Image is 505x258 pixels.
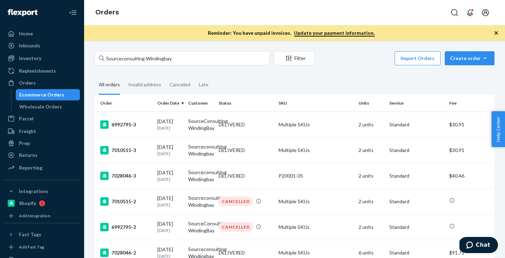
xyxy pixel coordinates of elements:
a: Update your payment information. [294,30,375,37]
button: Close Navigation [66,6,80,20]
div: Parcel [19,115,34,122]
div: P20001-05 [279,172,353,179]
p: Standard [389,172,444,179]
button: Open Search Box [448,6,462,20]
div: Returns [19,152,37,159]
div: 6992795-3 [100,120,152,129]
a: Home [4,28,80,39]
p: Standard [389,121,444,128]
p: [DATE] [157,151,182,157]
div: Integrations [19,188,48,195]
td: Sourceconsulting Windingbay [185,188,216,214]
button: Create order [445,51,494,65]
th: Order [95,95,155,112]
div: 7028046-3 [100,172,152,180]
a: Parcel [4,113,80,124]
p: Standard [389,147,444,154]
td: $30.91 [446,137,494,163]
p: Standard [389,198,444,205]
div: DELIVERED [219,249,245,256]
div: 7010515-3 [100,146,152,154]
p: [DATE] [157,202,182,208]
button: Open account menu [478,6,492,20]
div: Orders [19,79,36,86]
div: Freight [19,128,36,135]
th: Order Date [155,95,185,112]
th: SKU [276,95,356,112]
div: Invalid address [128,75,161,94]
div: Fast Tags [19,231,41,238]
td: SourceConsulting WindingBay [185,214,216,240]
div: 7010515-2 [100,197,152,206]
div: Home [19,30,33,37]
a: Ecommerce Orders [16,89,80,100]
td: Multiple SKUs [276,188,356,214]
div: Reporting [19,164,42,171]
div: CANCELLED [219,197,253,206]
div: [DATE] [157,169,182,182]
a: Inbounds [4,40,80,51]
button: Help Center [491,111,505,147]
td: Sourceconsulting Windingbay [185,137,216,163]
div: Customer [188,100,213,106]
p: [DATE] [157,227,182,233]
a: Orders [4,77,80,88]
div: Add Fast Tag [19,244,44,250]
a: Orders [95,8,119,16]
p: [DATE] [157,125,182,131]
button: Open notifications [463,6,477,20]
td: Multiple SKUs [276,137,356,163]
div: [DATE] [157,118,182,131]
div: DELIVERED [219,147,245,154]
div: [DATE] [157,144,182,157]
td: $40.46 [446,163,494,188]
iframe: Opens a widget where you can chat to one of our agents [459,237,498,254]
div: 6992795-2 [100,223,152,231]
button: Fast Tags [4,229,80,240]
a: Returns [4,150,80,161]
button: Import Orders [395,51,441,65]
th: Units [356,95,387,112]
a: Add Fast Tag [4,243,80,251]
td: 2 units [356,188,387,214]
th: Fee [446,95,494,112]
button: Integrations [4,186,80,197]
div: Inbounds [19,42,40,49]
div: [DATE] [157,220,182,233]
p: Standard [389,249,444,256]
div: Inventory [19,55,41,62]
div: DELIVERED [219,172,245,179]
td: Multiple SKUs [276,112,356,137]
div: CANCELLED [219,222,253,232]
td: 2 units [356,163,387,188]
td: $30.91 [446,112,494,137]
div: [DATE] [157,195,182,208]
p: [DATE] [157,176,182,182]
a: Add Integration [4,212,80,220]
div: Replenishments [19,67,56,74]
div: Canceled [170,75,190,94]
a: Shopify [4,198,80,209]
div: Add Integration [19,213,50,219]
img: Flexport logo [8,9,37,16]
a: Replenishments [4,65,80,77]
td: Sourceconsulting Windingbay [185,163,216,188]
a: Reporting [4,162,80,173]
div: Ecommerce Orders [19,91,64,98]
a: Wholesale Orders [16,101,80,112]
div: Late [199,75,209,94]
a: Inventory [4,53,80,64]
th: Service [387,95,446,112]
div: Prep [19,140,30,147]
div: DELIVERED [219,121,245,128]
div: Wholesale Orders [19,103,62,110]
div: All orders [99,75,120,95]
a: Freight [4,126,80,137]
td: Multiple SKUs [276,214,356,240]
button: Filter [274,51,315,65]
td: SourceConsulting WindingBay [185,112,216,137]
div: 7028046-2 [100,249,152,257]
td: 2 units [356,112,387,137]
